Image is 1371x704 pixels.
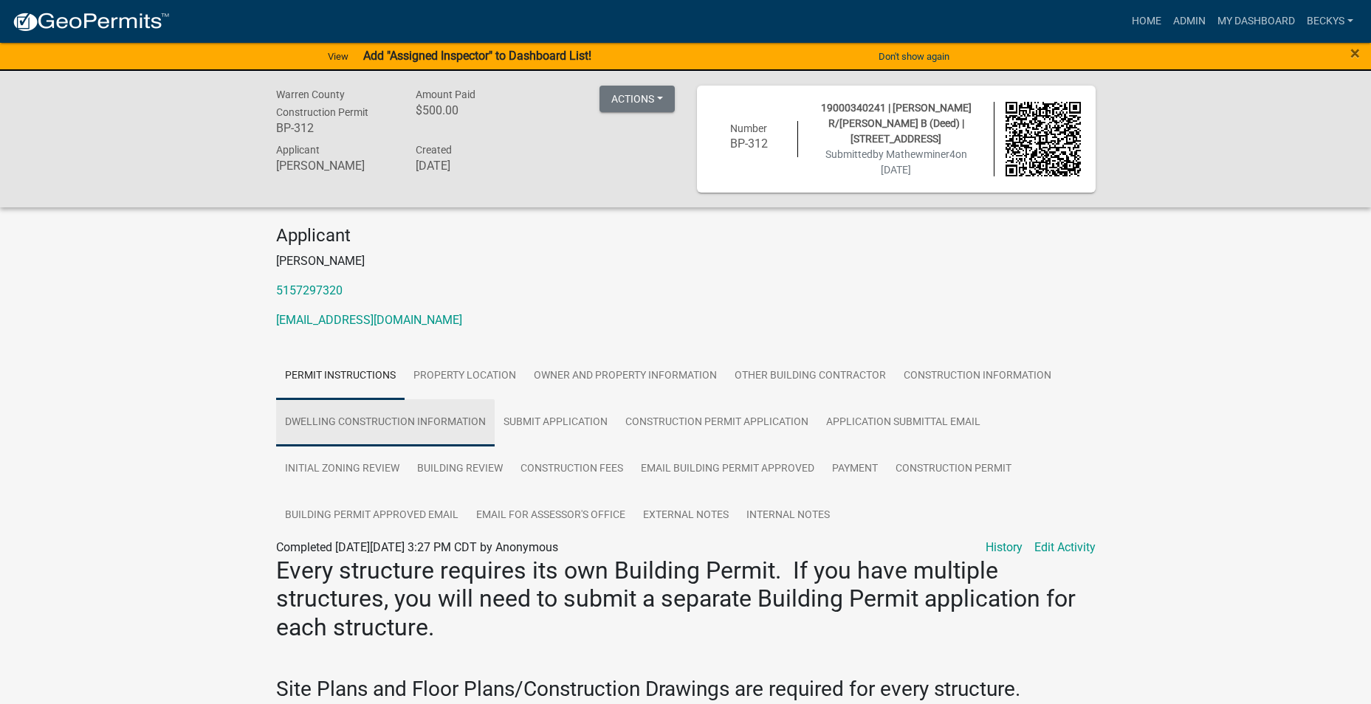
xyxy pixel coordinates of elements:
[276,353,405,400] a: Permit Instructions
[823,446,887,493] a: Payment
[416,89,475,100] span: Amount Paid
[821,102,972,145] span: 19000340241 | [PERSON_NAME] R/[PERSON_NAME] B (Deed) | [STREET_ADDRESS]
[1034,539,1096,556] a: Edit Activity
[730,122,767,134] span: Number
[495,399,616,446] a: Submit Application
[276,144,320,156] span: Applicant
[525,353,726,400] a: Owner and Property Information
[408,446,512,493] a: Building Review
[1167,7,1212,35] a: Admin
[895,353,1060,400] a: Construction Information
[887,446,1020,493] a: Construction Permit
[405,353,525,400] a: Property Location
[416,159,534,173] h6: [DATE]
[738,492,839,539] a: Internal Notes
[276,159,394,173] h6: [PERSON_NAME]
[276,399,495,446] a: Dwelling Construction Information
[416,144,452,156] span: Created
[276,225,1096,246] h4: Applicant
[276,89,368,118] span: Warren County Construction Permit
[1212,7,1301,35] a: My Dashboard
[276,446,408,493] a: Initial Zoning Review
[873,148,955,160] span: by Mathewminer4
[276,492,467,539] a: Building Permit Approved Email
[1006,102,1081,177] img: QR code
[276,283,343,297] a: 5157297320
[322,44,354,69] a: View
[1350,44,1360,62] button: Close
[276,252,1096,270] p: [PERSON_NAME]
[467,492,634,539] a: Email for Assessor's Office
[599,86,675,112] button: Actions
[1126,7,1167,35] a: Home
[363,49,591,63] strong: Add "Assigned Inspector" to Dashboard List!
[726,353,895,400] a: Other Building Contractor
[986,539,1023,556] a: History
[276,540,558,554] span: Completed [DATE][DATE] 3:27 PM CDT by Anonymous
[632,446,823,493] a: Email Building Permit Approved
[1301,7,1359,35] a: beckys
[873,44,955,69] button: Don't show again
[817,399,989,446] a: Application Submittal Email
[276,121,394,135] h6: BP-312
[712,137,787,151] h6: BP-312
[616,399,817,446] a: Construction Permit Application
[416,103,534,117] h6: $500.00
[276,556,1096,641] h2: Every structure requires its own Building Permit. If you have multiple structures, you will need ...
[1350,43,1360,63] span: ×
[825,148,967,176] span: Submitted on [DATE]
[634,492,738,539] a: External Notes
[512,446,632,493] a: Construction Fees
[276,313,462,327] a: [EMAIL_ADDRESS][DOMAIN_NAME]
[276,677,1096,702] h3: Site Plans and Floor Plans/Construction Drawings are required for every structure.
